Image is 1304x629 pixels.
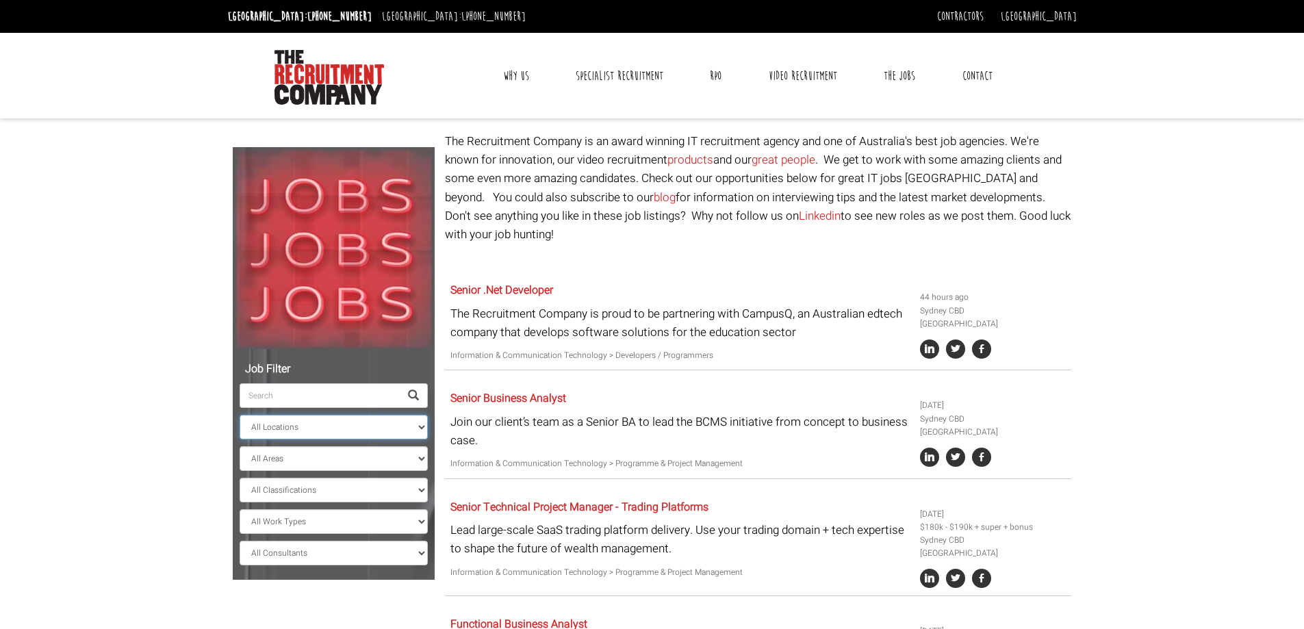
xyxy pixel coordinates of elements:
a: [PHONE_NUMBER] [461,9,526,24]
a: Senior Business Analyst [450,390,566,407]
li: 44 hours ago [920,291,1066,304]
a: Senior .Net Developer [450,282,553,298]
a: Why Us [493,59,539,93]
a: [GEOGRAPHIC_DATA] [1001,9,1077,24]
a: Linkedin [799,207,841,224]
a: blog [654,189,676,206]
li: [GEOGRAPHIC_DATA]: [225,5,375,27]
a: Video Recruitment [758,59,847,93]
li: Sydney CBD [GEOGRAPHIC_DATA] [920,413,1066,439]
a: The Jobs [873,59,925,93]
p: Lead large-scale SaaS trading platform delivery. Use your trading domain + tech expertise to shap... [450,521,910,558]
a: Contact [952,59,1003,93]
img: Jobs, Jobs, Jobs [233,147,435,349]
a: Contractors [937,9,984,24]
li: [DATE] [920,508,1066,521]
li: Sydney CBD [GEOGRAPHIC_DATA] [920,534,1066,560]
p: Information & Communication Technology > Programme & Project Management [450,566,910,579]
h5: Job Filter [240,363,428,376]
p: Information & Communication Technology > Developers / Programmers [450,349,910,362]
a: RPO [700,59,732,93]
a: [PHONE_NUMBER] [307,9,372,24]
a: products [667,151,713,168]
li: [GEOGRAPHIC_DATA]: [379,5,529,27]
li: Sydney CBD [GEOGRAPHIC_DATA] [920,305,1066,331]
p: The Recruitment Company is proud to be partnering with CampusQ, an Australian edtech company that... [450,305,910,342]
li: $180k - $190k + super + bonus [920,521,1066,534]
p: Join our client’s team as a Senior BA to lead the BCMS initiative from concept to business case. [450,413,910,450]
p: The Recruitment Company is an award winning IT recruitment agency and one of Australia's best job... [445,132,1071,244]
li: [DATE] [920,399,1066,412]
p: Information & Communication Technology > Programme & Project Management [450,457,910,470]
a: Senior Technical Project Manager - Trading Platforms [450,499,708,515]
a: Specialist Recruitment [565,59,674,93]
a: great people [752,151,815,168]
img: The Recruitment Company [274,50,384,105]
input: Search [240,383,400,408]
